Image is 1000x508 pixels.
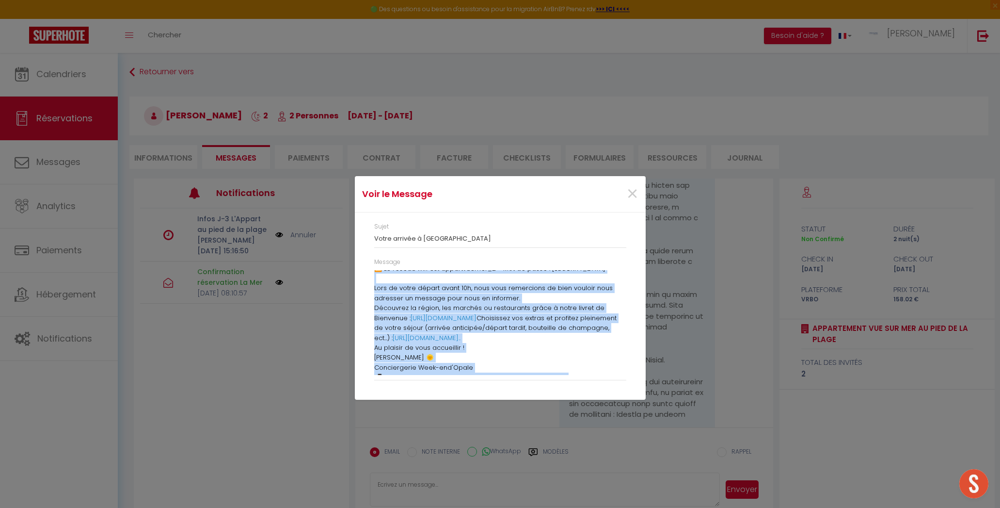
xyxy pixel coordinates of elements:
[374,353,626,362] p: [PERSON_NAME] 🌞
[374,235,626,243] h3: Votre arrivée à [GEOGRAPHIC_DATA]
[374,373,626,393] p: 📲 Suivez-nous sur Facebook : weekendopale et Instagram : @weekendopale_conciergerie
[626,184,638,205] button: Close
[374,222,389,231] label: Sujet
[374,363,626,373] p: Conciergerie Week-end'Opale
[411,313,476,323] a: [URL][DOMAIN_NAME]
[362,187,542,201] h4: Voir le Message
[393,333,460,343] a: [URL][DOMAIN_NAME]..
[626,180,638,209] span: ×
[959,469,988,498] div: Ouvrir le chat
[374,303,626,343] p: Découvrez la région, les marchés ou restaurants grâce à notre livret de Bienvenue : Choisissez vo...
[374,343,626,353] p: Au plaisir de vous accueillir !
[374,258,400,267] label: Message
